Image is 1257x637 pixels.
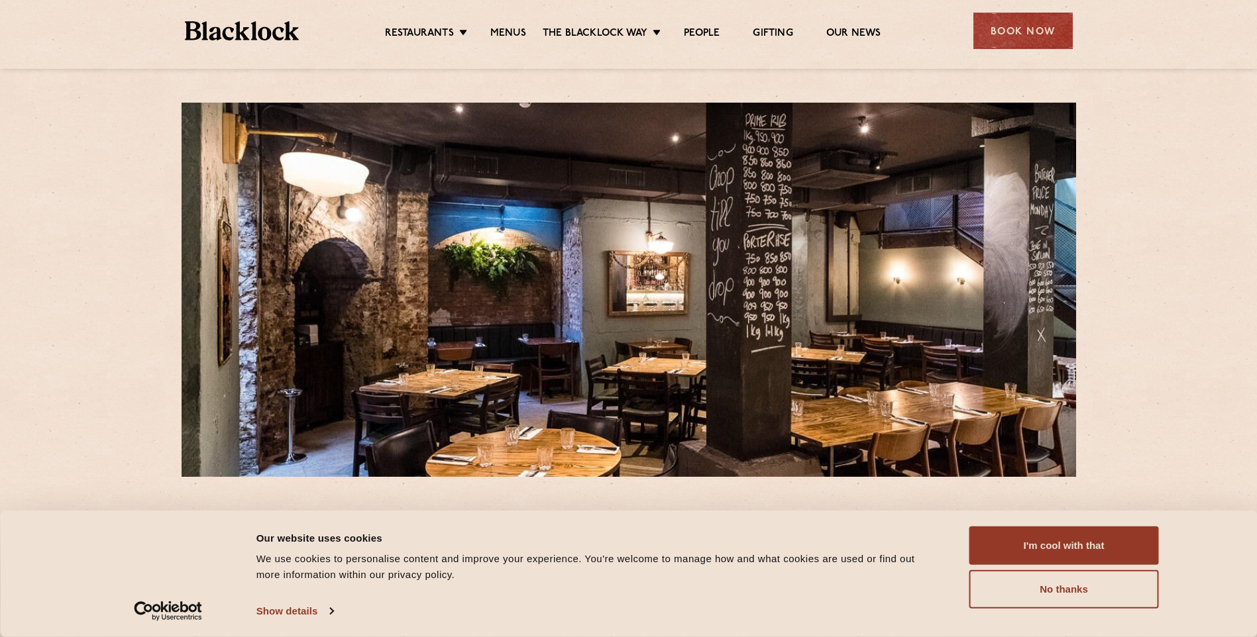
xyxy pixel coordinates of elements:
div: We use cookies to personalise content and improve your experience. You're welcome to manage how a... [256,551,940,583]
div: Our website uses cookies [256,530,940,546]
a: Restaurants [385,27,454,42]
a: Menus [490,27,526,42]
div: Book Now [973,13,1073,49]
button: No thanks [969,570,1159,609]
a: The Blacklock Way [543,27,647,42]
button: I'm cool with that [969,526,1159,565]
a: Usercentrics Cookiebot - opens in a new window [110,601,226,621]
a: Gifting [753,27,792,42]
img: BL_Textured_Logo-footer-cropped.svg [185,21,300,40]
a: Our News [826,27,881,42]
a: Show details [256,601,333,621]
a: People [684,27,720,42]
